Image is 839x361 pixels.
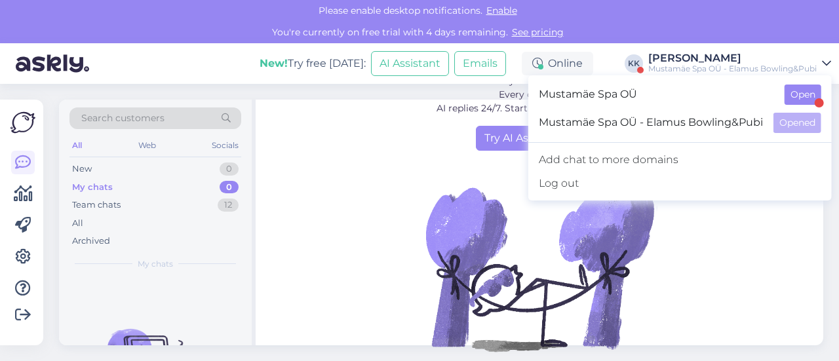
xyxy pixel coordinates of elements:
[136,137,159,154] div: Web
[81,111,165,125] span: Search customers
[785,85,821,105] button: Open
[209,137,241,154] div: Socials
[539,113,763,133] span: Mustamäe Spa OÜ - Elamus Bowling&Pubi
[773,113,821,133] button: Opened
[648,53,831,74] a: [PERSON_NAME]Mustamäe Spa OÜ - Elamus Bowling&Pubi
[69,137,85,154] div: All
[371,51,449,76] button: AI Assistant
[220,162,239,176] div: 0
[366,74,714,115] p: You’ve already had contacts via Askly. Every one counts. AI replies 24/7. Start working smarter [...
[72,199,121,212] div: Team chats
[625,54,643,73] div: KK
[72,217,83,230] div: All
[260,57,288,69] b: New!
[72,162,92,176] div: New
[648,53,817,64] div: [PERSON_NAME]
[648,64,817,74] div: Mustamäe Spa OÜ - Elamus Bowling&Pubi
[528,148,832,172] a: Add chat to more domains
[522,52,593,75] div: Online
[138,258,173,270] span: My chats
[482,5,521,16] span: Enable
[220,181,239,194] div: 0
[476,126,598,151] a: Try AI Assistant now
[218,199,239,212] div: 12
[72,235,110,248] div: Archived
[539,85,774,105] span: Mustamäe Spa OÜ
[260,56,366,71] div: Try free [DATE]:
[528,172,832,195] div: Log out
[10,110,35,135] img: Askly Logo
[72,181,113,194] div: My chats
[508,26,568,38] a: See pricing
[454,51,506,76] button: Emails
